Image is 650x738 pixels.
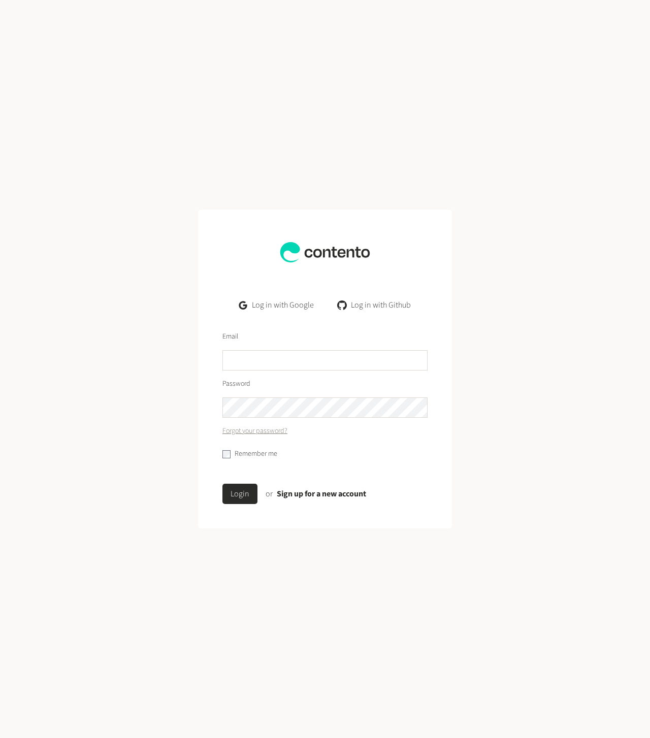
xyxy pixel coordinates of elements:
[222,484,257,504] button: Login
[222,331,238,342] label: Email
[222,426,287,437] a: Forgot your password?
[330,295,419,315] a: Log in with Github
[231,295,322,315] a: Log in with Google
[235,449,277,459] label: Remember me
[222,379,250,389] label: Password
[266,488,273,499] span: or
[277,488,366,499] a: Sign up for a new account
